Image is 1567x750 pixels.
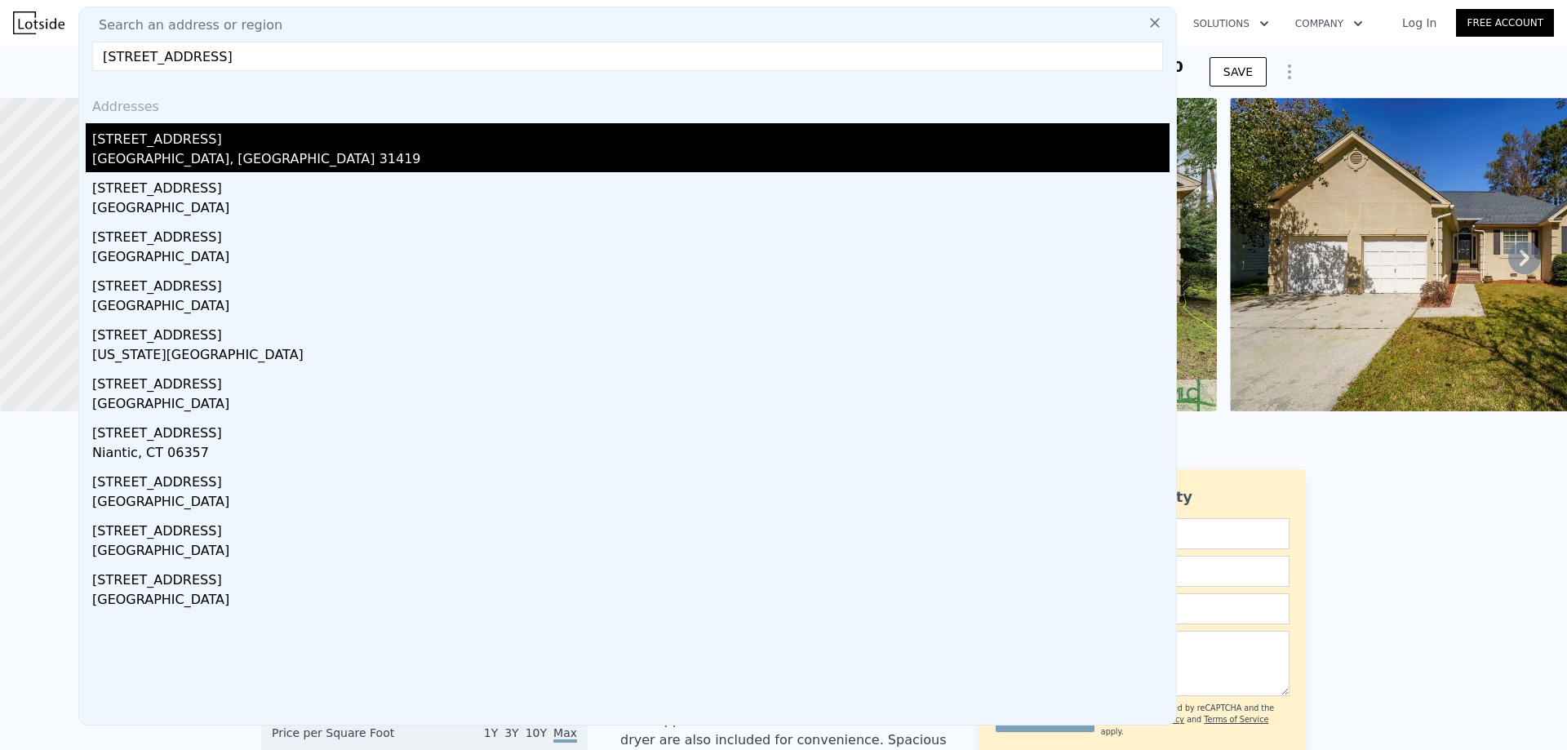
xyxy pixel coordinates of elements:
[92,221,1170,247] div: [STREET_ADDRESS]
[1101,703,1290,738] div: This site is protected by reCAPTCHA and the Google and apply.
[92,394,1170,417] div: [GEOGRAPHIC_DATA]
[92,564,1170,590] div: [STREET_ADDRESS]
[92,172,1170,198] div: [STREET_ADDRESS]
[1282,9,1376,38] button: Company
[92,270,1170,296] div: [STREET_ADDRESS]
[504,726,518,739] span: 3Y
[1210,57,1267,87] button: SAVE
[86,16,282,35] span: Search an address or region
[92,492,1170,515] div: [GEOGRAPHIC_DATA]
[13,11,64,34] img: Lotside
[1204,715,1268,724] a: Terms of Service
[1456,9,1554,37] a: Free Account
[92,345,1170,368] div: [US_STATE][GEOGRAPHIC_DATA]
[92,296,1170,319] div: [GEOGRAPHIC_DATA]
[92,198,1170,221] div: [GEOGRAPHIC_DATA]
[553,726,577,743] span: Max
[1180,9,1282,38] button: Solutions
[92,123,1170,149] div: [STREET_ADDRESS]
[92,443,1170,466] div: Niantic, CT 06357
[86,84,1170,123] div: Addresses
[484,726,498,739] span: 1Y
[92,319,1170,345] div: [STREET_ADDRESS]
[526,726,547,739] span: 10Y
[92,368,1170,394] div: [STREET_ADDRESS]
[92,417,1170,443] div: [STREET_ADDRESS]
[92,541,1170,564] div: [GEOGRAPHIC_DATA]
[92,149,1170,172] div: [GEOGRAPHIC_DATA], [GEOGRAPHIC_DATA] 31419
[92,42,1163,71] input: Enter an address, city, region, neighborhood or zip code
[92,247,1170,270] div: [GEOGRAPHIC_DATA]
[1273,55,1306,88] button: Show Options
[1383,15,1456,31] a: Log In
[92,515,1170,541] div: [STREET_ADDRESS]
[92,466,1170,492] div: [STREET_ADDRESS]
[92,590,1170,613] div: [GEOGRAPHIC_DATA]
